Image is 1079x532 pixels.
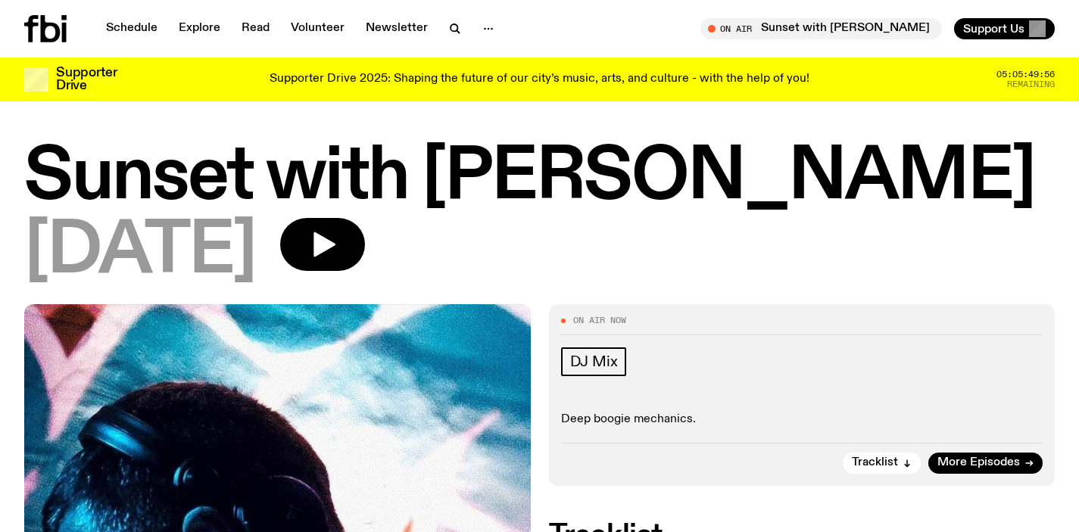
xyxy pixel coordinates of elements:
p: Deep boogie mechanics. [561,412,1043,427]
span: 05:05:49:56 [996,70,1055,79]
button: Tracklist [843,453,921,474]
span: Remaining [1007,80,1055,89]
span: DJ Mix [570,353,618,370]
button: Support Us [954,18,1055,39]
a: Schedule [97,18,167,39]
a: Explore [170,18,229,39]
p: Supporter Drive 2025: Shaping the future of our city’s music, arts, and culture - with the help o... [270,73,809,86]
span: Tracklist [852,457,898,468]
span: Support Us [963,22,1024,36]
a: DJ Mix [561,347,627,376]
span: More Episodes [937,457,1020,468]
span: On Air Now [573,316,626,325]
h3: Supporter Drive [56,67,117,92]
span: [DATE] [24,218,256,286]
a: Newsletter [357,18,437,39]
a: Volunteer [282,18,354,39]
h1: Sunset with [PERSON_NAME] [24,144,1055,212]
a: Read [232,18,279,39]
button: On AirSunset with [PERSON_NAME] [700,18,942,39]
a: More Episodes [928,453,1043,474]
